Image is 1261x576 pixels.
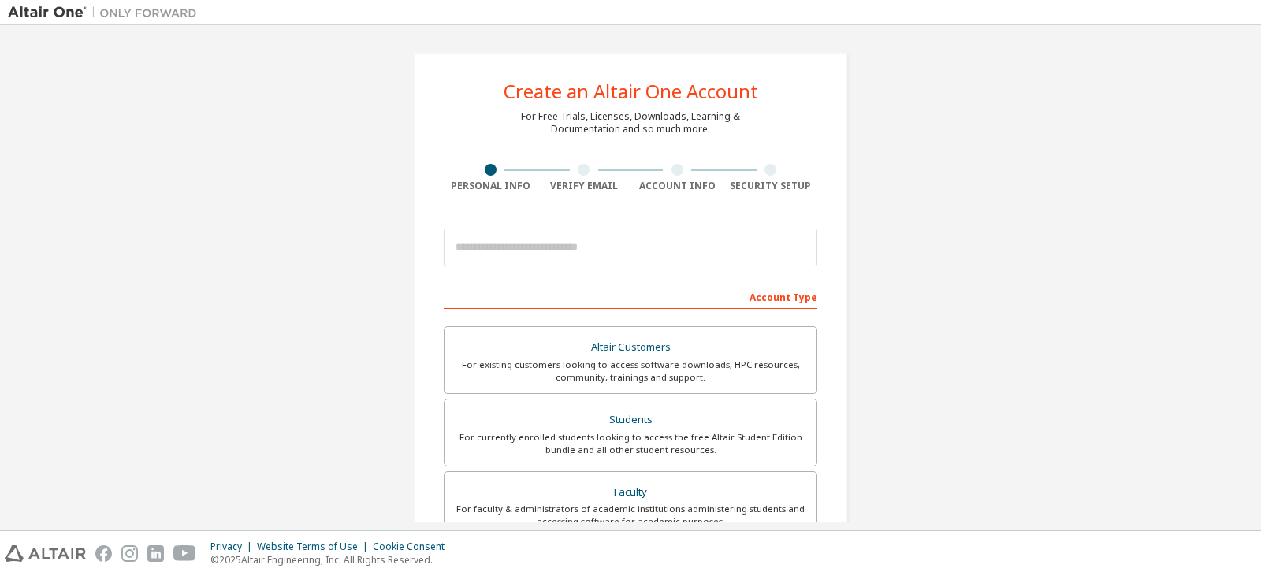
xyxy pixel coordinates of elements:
[444,284,817,309] div: Account Type
[630,180,724,192] div: Account Info
[454,503,807,528] div: For faculty & administrators of academic institutions administering students and accessing softwa...
[724,180,818,192] div: Security Setup
[210,553,454,567] p: © 2025 Altair Engineering, Inc. All Rights Reserved.
[121,545,138,562] img: instagram.svg
[454,409,807,431] div: Students
[173,545,196,562] img: youtube.svg
[538,180,631,192] div: Verify Email
[373,541,454,553] div: Cookie Consent
[504,82,758,101] div: Create an Altair One Account
[454,431,807,456] div: For currently enrolled students looking to access the free Altair Student Edition bundle and all ...
[454,359,807,384] div: For existing customers looking to access software downloads, HPC resources, community, trainings ...
[210,541,257,553] div: Privacy
[147,545,164,562] img: linkedin.svg
[5,545,86,562] img: altair_logo.svg
[95,545,112,562] img: facebook.svg
[257,541,373,553] div: Website Terms of Use
[8,5,205,20] img: Altair One
[521,110,740,136] div: For Free Trials, Licenses, Downloads, Learning & Documentation and so much more.
[444,180,538,192] div: Personal Info
[454,336,807,359] div: Altair Customers
[454,481,807,504] div: Faculty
